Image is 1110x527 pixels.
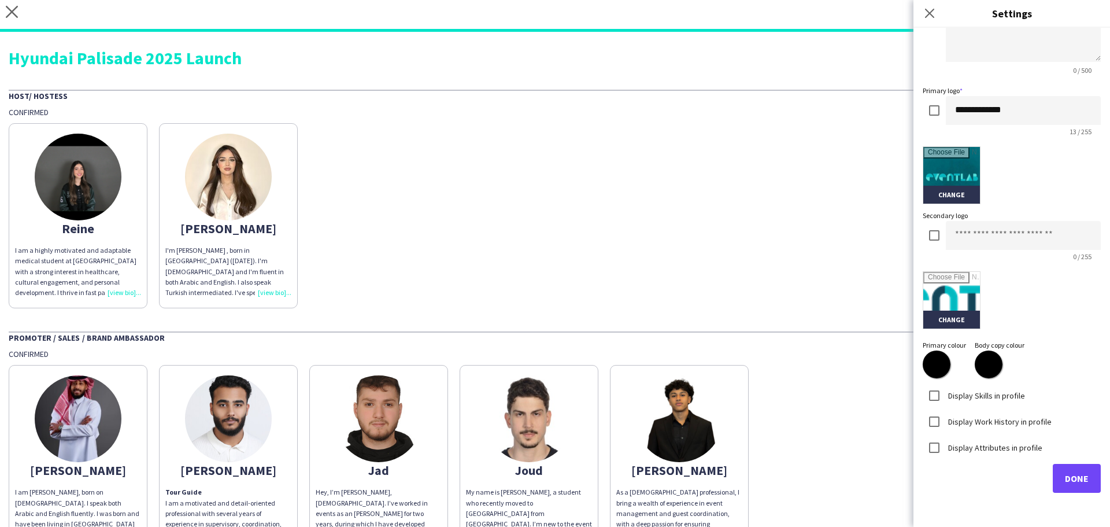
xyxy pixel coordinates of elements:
label: Body copy colour [975,341,1024,349]
div: [PERSON_NAME] [15,465,141,476]
span: Done [1065,473,1089,484]
div: Confirmed [9,107,1101,117]
div: I'm [PERSON_NAME] , born in [GEOGRAPHIC_DATA] ([DATE]). I'm [DEMOGRAPHIC_DATA] and I'm fluent in ... [165,245,291,298]
h3: Settings [913,6,1110,21]
div: Reine [15,223,141,234]
div: [PERSON_NAME] [165,223,291,234]
b: Tour Guide [165,488,202,496]
div: [PERSON_NAME] [165,465,291,476]
img: thumb-688b9681e9f7d.jpeg [35,375,121,462]
label: Display Work History in profile [946,416,1052,426]
label: Secondary logo [923,211,968,220]
span: 0 / 255 [1064,252,1101,261]
span: 0 / 500 [1064,66,1101,75]
img: thumb-68ac1b91862d8.jpeg [636,375,723,462]
div: I am a highly motivated and adaptable medical student at [GEOGRAPHIC_DATA] with a strong interest... [15,245,141,298]
label: Primary logo [923,86,963,95]
div: Jad [316,465,442,476]
div: Confirmed [9,349,1101,359]
div: Hyundai Palisade 2025 Launch [9,49,1101,67]
label: Primary colour [923,341,966,349]
label: Display Skills in profile [946,390,1025,400]
div: [PERSON_NAME] [616,465,742,476]
img: thumb-66b1e8f8832d0.jpeg [185,134,272,220]
button: Done [1053,464,1101,493]
div: Promoter / Sales / Brand Ambassador [9,331,1101,343]
img: thumb-67040ee91bc4d.jpeg [185,375,272,462]
img: thumb-67eb05ca68c53.png [35,134,121,220]
img: thumb-685fa66bdd8c8.jpeg [486,375,572,462]
span: 13 / 255 [1060,127,1101,136]
div: Host/ Hostess [9,90,1101,101]
div: Joud [466,465,592,476]
label: Display Attributes in profile [946,442,1042,452]
img: thumb-677cabd1aaa96.jpeg [335,375,422,462]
